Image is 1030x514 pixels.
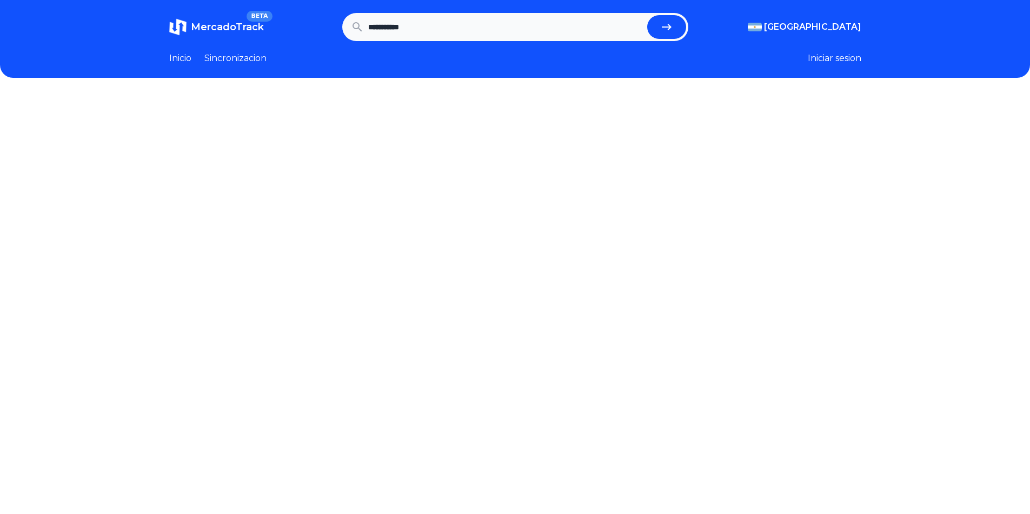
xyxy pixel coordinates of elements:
[169,18,187,36] img: MercadoTrack
[191,21,264,33] span: MercadoTrack
[169,18,264,36] a: MercadoTrackBETA
[169,52,191,65] a: Inicio
[204,52,267,65] a: Sincronizacion
[748,21,861,34] button: [GEOGRAPHIC_DATA]
[808,52,861,65] button: Iniciar sesion
[748,23,762,31] img: Argentina
[247,11,272,22] span: BETA
[764,21,861,34] span: [GEOGRAPHIC_DATA]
